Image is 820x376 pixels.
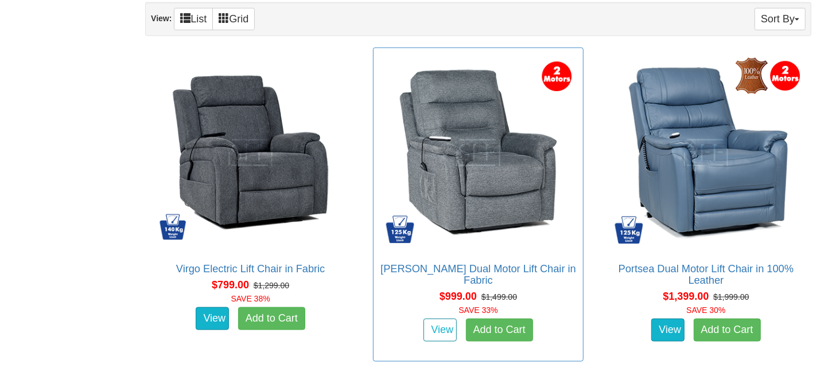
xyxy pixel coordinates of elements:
[176,263,325,275] a: Virgo Electric Lift Chair in Fabric
[380,263,576,286] a: [PERSON_NAME] Dual Motor Lift Chair in Fabric
[466,319,533,342] a: Add to Cart
[619,263,794,286] a: Portsea Dual Motor Lift Chair in 100% Leather
[196,307,229,330] a: View
[651,319,685,342] a: View
[423,319,457,342] a: View
[607,54,805,252] img: Portsea Dual Motor Lift Chair in 100% Leather
[458,305,498,315] font: SAVE 33%
[254,281,289,290] del: $1,299.00
[694,319,761,342] a: Add to Cart
[481,292,517,301] del: $1,499.00
[231,294,270,303] font: SAVE 38%
[440,291,477,302] span: $999.00
[379,54,577,252] img: Bristow Dual Motor Lift Chair in Fabric
[238,307,305,330] a: Add to Cart
[212,8,255,30] a: Grid
[174,8,213,30] a: List
[151,54,349,252] img: Virgo Electric Lift Chair in Fabric
[713,292,749,301] del: $1,999.00
[755,8,806,30] button: Sort By
[151,14,172,23] strong: View:
[663,291,709,302] span: $1,399.00
[686,305,725,315] font: SAVE 30%
[212,279,249,291] span: $799.00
